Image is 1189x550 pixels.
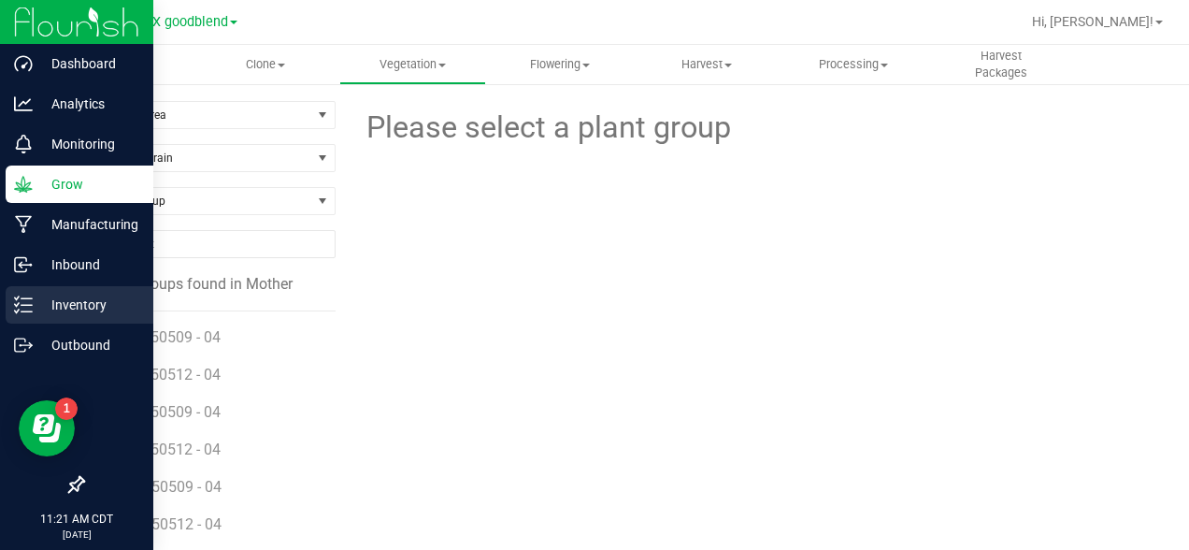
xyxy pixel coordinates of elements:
[144,14,228,30] span: TX goodblend
[311,102,335,128] span: select
[103,478,222,496] span: PNB - 250509 - 04
[33,173,145,195] p: Grow
[340,56,485,73] span: Vegetation
[14,175,33,194] inline-svg: Grow
[781,56,926,73] span: Processing
[193,56,337,73] span: Clone
[927,45,1074,84] a: Harvest Packages
[14,54,33,73] inline-svg: Dashboard
[14,135,33,153] inline-svg: Monitoring
[14,336,33,355] inline-svg: Outbound
[1032,14,1153,29] span: Hi, [PERSON_NAME]!
[33,294,145,316] p: Inventory
[19,400,75,456] iframe: Resource center
[33,334,145,356] p: Outbound
[33,133,145,155] p: Monitoring
[33,52,145,75] p: Dashboard
[103,403,221,421] span: HEA - 250509 - 04
[103,441,221,458] span: HEA - 250512 - 04
[103,366,221,384] span: DEA - 250512 - 04
[103,328,221,346] span: DEA - 250509 - 04
[14,296,33,314] inline-svg: Inventory
[33,213,145,236] p: Manufacturing
[364,105,731,151] span: Please select a plant group
[33,253,145,276] p: Inbound
[192,45,338,84] a: Clone
[82,273,336,296] div: 6 groups found in Mother
[487,56,632,73] span: Flowering
[633,45,780,84] a: Harvest
[14,255,33,274] inline-svg: Inbound
[486,45,633,84] a: Flowering
[83,145,311,171] span: Filter by Strain
[339,45,486,84] a: Vegetation
[14,215,33,234] inline-svg: Manufacturing
[83,102,311,128] span: Filter by Area
[8,528,145,542] p: [DATE]
[928,48,1073,81] span: Harvest Packages
[781,45,927,84] a: Processing
[55,398,78,420] iframe: Resource center unread badge
[83,188,311,214] span: Find a Group
[8,511,145,528] p: 11:21 AM CDT
[634,56,779,73] span: Harvest
[103,515,222,533] span: PNB - 250512 - 04
[33,93,145,115] p: Analytics
[83,231,335,257] input: NO DATA FOUND
[14,94,33,113] inline-svg: Analytics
